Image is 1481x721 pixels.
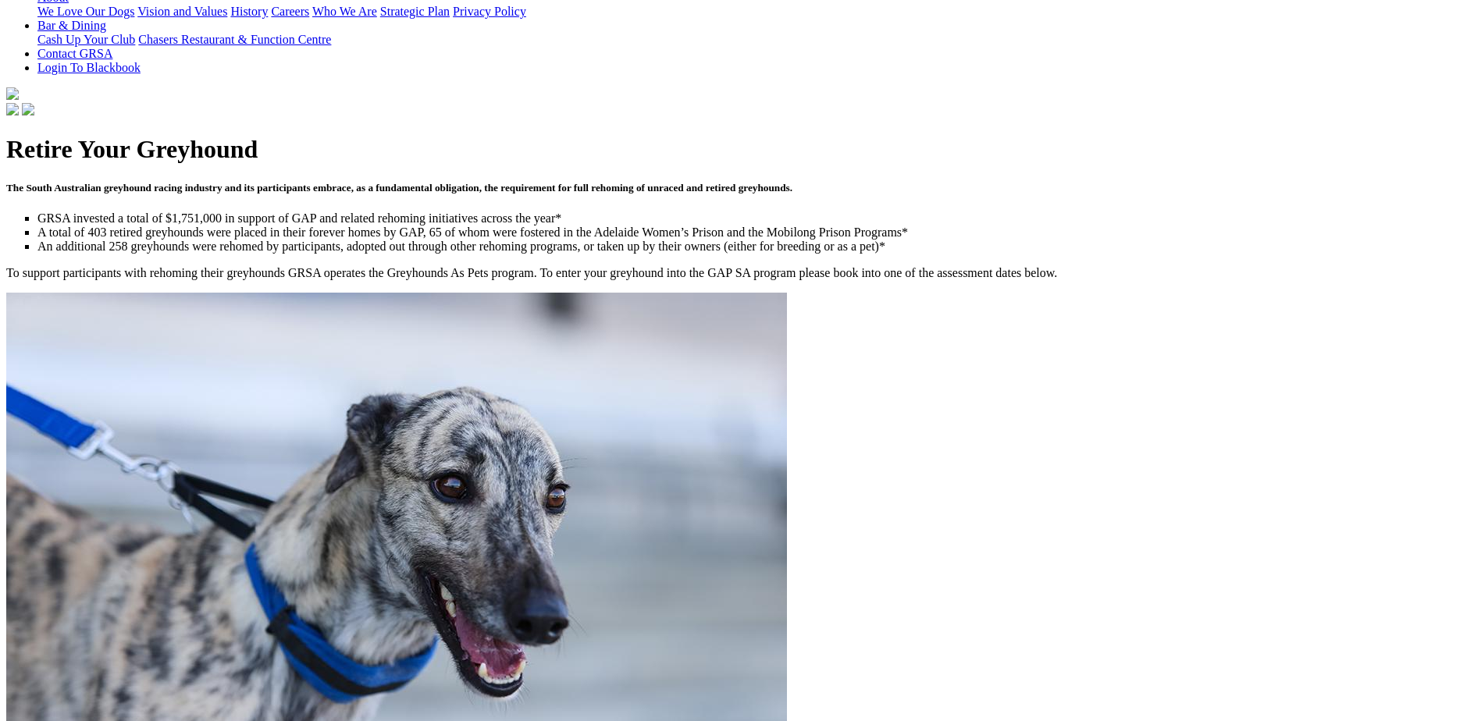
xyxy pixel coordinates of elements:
[37,47,112,60] a: Contact GRSA
[37,211,1475,226] li: GRSA invested a total of $1,751,000 in support of GAP and related rehoming initiatives across the...
[37,5,134,18] a: We Love Our Dogs
[6,182,1475,194] h5: The South Australian greyhound racing industry and its participants embrace, as a fundamental obl...
[137,5,227,18] a: Vision and Values
[37,61,141,74] a: Login To Blackbook
[37,19,106,32] a: Bar & Dining
[37,240,1475,254] li: An additional 258 greyhounds were rehomed by participants, adopted out through other rehoming pro...
[6,103,19,115] img: facebook.svg
[37,33,1475,47] div: Bar & Dining
[6,87,19,100] img: logo-grsa-white.png
[6,135,1475,164] h1: Retire Your Greyhound
[312,5,377,18] a: Who We Are
[271,5,309,18] a: Careers
[6,266,1475,280] p: To support participants with rehoming their greyhounds GRSA operates the Greyhounds As Pets progr...
[37,33,135,46] a: Cash Up Your Club
[22,103,34,115] img: twitter.svg
[380,5,450,18] a: Strategic Plan
[37,5,1475,19] div: About
[37,226,1475,240] li: A total of 403 retired greyhounds were placed in their forever homes by GAP, 65 of whom were fost...
[138,33,331,46] a: Chasers Restaurant & Function Centre
[453,5,526,18] a: Privacy Policy
[230,5,268,18] a: History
